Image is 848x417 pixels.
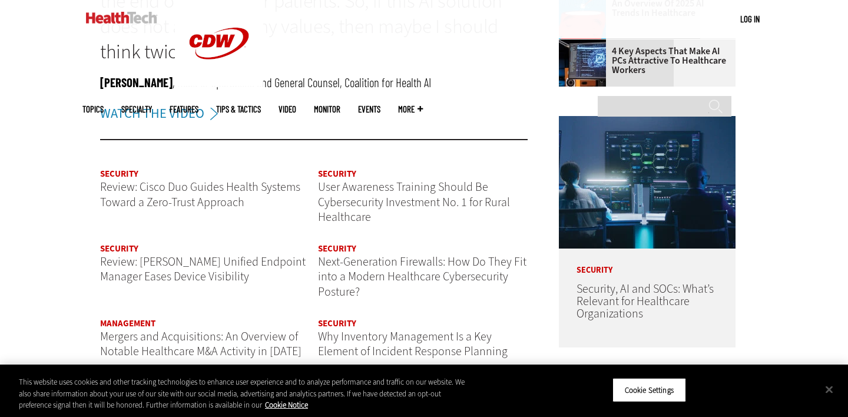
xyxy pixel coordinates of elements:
button: Cookie Settings [612,378,686,402]
a: Video [279,105,296,114]
a: Security [318,317,356,329]
a: Mergers and Acquisitions: An Overview of Notable Healthcare M&A Activity in [DATE] [100,329,302,360]
span: More [398,105,423,114]
div: This website uses cookies and other tracking technologies to enhance user experience and to analy... [19,376,466,411]
a: Review: Cisco Duo Guides Health Systems Toward a Zero-Trust Approach [100,179,300,210]
img: security team in high-tech computer room [559,116,736,249]
a: Security [318,243,356,254]
a: Features [170,105,198,114]
div: User menu [740,13,760,25]
a: More information about your privacy [265,400,308,410]
a: Why Inventory Management Is a Key Element of Incident Response Planning [318,329,508,360]
a: Security [100,243,138,254]
p: Security [559,249,736,274]
a: Review: [PERSON_NAME] Unified Endpoint Manager Eases Device Visibility [100,254,306,285]
a: CDW [175,78,263,90]
a: Security, AI and SOCs: What’s Relevant for Healthcare Organizations [577,281,714,322]
span: Topics [82,105,104,114]
button: Close [816,376,842,402]
span: Specialty [121,105,152,114]
a: User Awareness Training Should Be Cybersecurity Investment No. 1 for Rural Healthcare [318,179,510,225]
a: Events [358,105,380,114]
a: Security [318,168,356,180]
a: Tips & Tactics [216,105,261,114]
img: Home [86,12,157,24]
a: Log in [740,14,760,24]
a: MonITor [314,105,340,114]
a: Next-Generation Firewalls: How Do They Fit into a Modern Healthcare Cybersecurity Posture? [318,254,526,300]
a: Management [100,317,155,329]
a: Security [100,168,138,180]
